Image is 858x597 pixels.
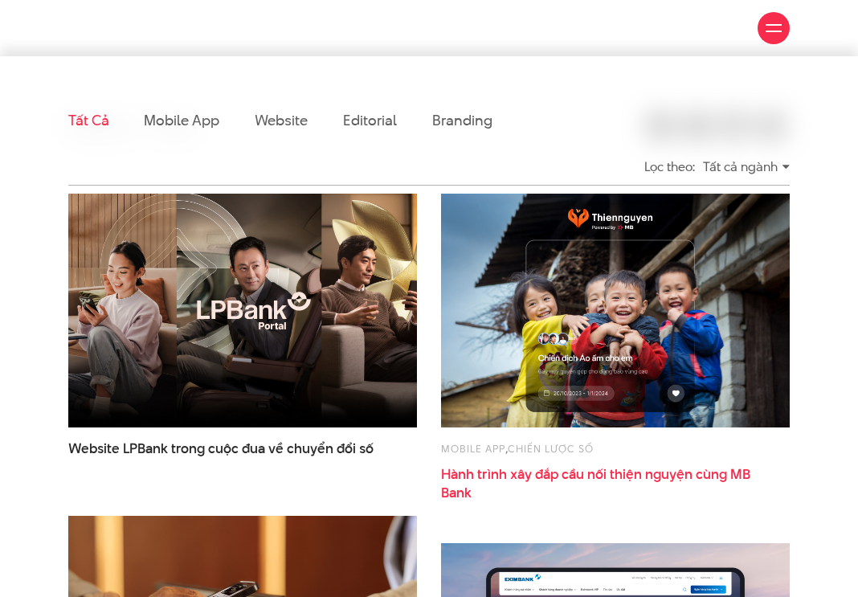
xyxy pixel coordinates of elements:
a: Website [255,110,308,130]
a: Hành trình xây đắp cầu nối thiện nguyện cùng MBBank [441,465,762,502]
a: Mobile app [144,110,219,130]
span: số [359,439,374,458]
span: đổi [337,439,356,458]
a: Mobile app [441,441,505,456]
span: cuộc [208,439,239,458]
span: về [268,439,284,458]
img: thumb [441,194,790,427]
a: Chiến lược số [508,441,594,456]
span: Bank [441,484,472,502]
span: Website [68,439,120,458]
div: , [441,440,790,457]
span: đua [242,439,265,458]
div: Lọc theo: [644,153,695,181]
span: Hành trình xây đắp cầu nối thiện nguyện cùng MB [441,465,762,502]
a: Branding [432,110,492,130]
span: trong [171,439,205,458]
a: Tất cả [68,110,108,130]
a: Website LPBank trong cuộc đua về chuyển đổi số [68,440,390,476]
span: chuyển [287,439,333,458]
span: LPBank [123,439,168,458]
div: Tất cả ngành [703,153,790,181]
img: LPBank portal [68,194,417,427]
a: Editorial [343,110,397,130]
